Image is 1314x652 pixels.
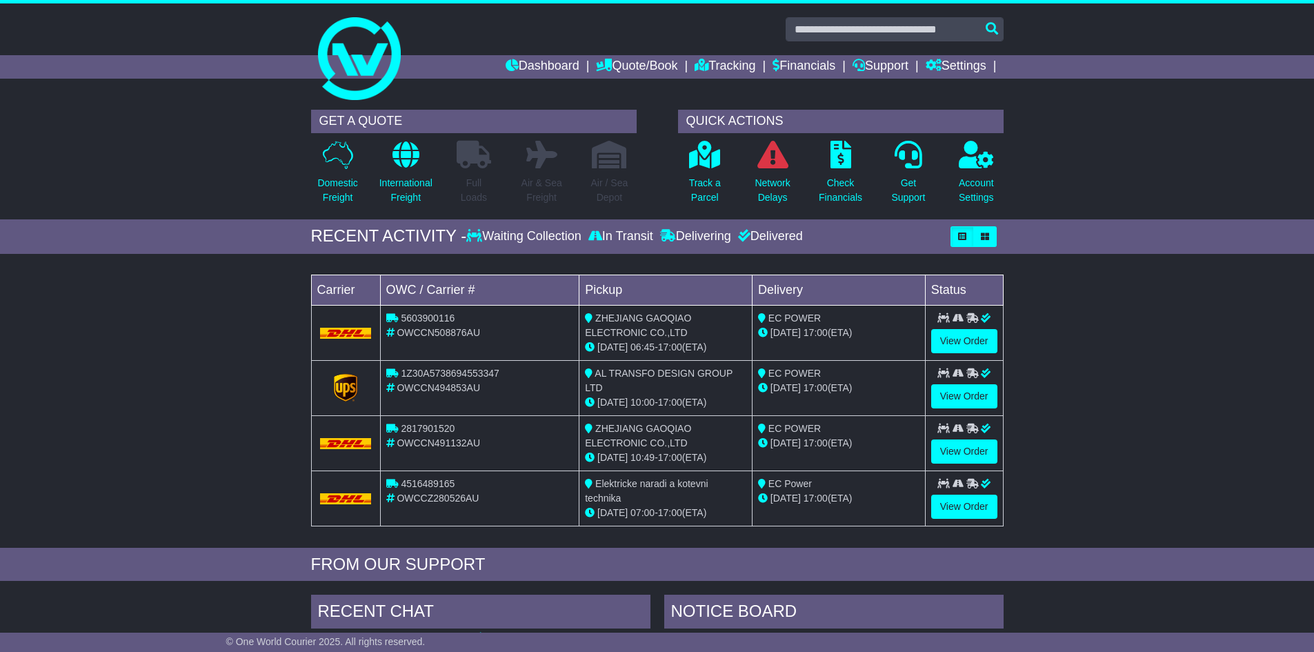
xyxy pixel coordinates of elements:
div: (ETA) [758,326,919,340]
div: (ETA) [758,436,919,451]
div: RECENT ACTIVITY - [311,226,467,246]
span: [DATE] [770,493,801,504]
span: © One World Courier 2025. All rights reserved. [226,636,426,647]
span: [DATE] [770,437,801,448]
span: 10:49 [630,452,655,463]
div: - (ETA) [585,340,746,355]
div: In Transit [585,229,657,244]
div: - (ETA) [585,451,746,465]
span: 17:00 [658,452,682,463]
span: 2817901520 [401,423,455,434]
a: View Order [931,439,997,464]
a: Financials [773,55,835,79]
div: QUICK ACTIONS [678,110,1004,133]
span: [DATE] [597,342,628,353]
span: EC POWER [768,423,821,434]
span: 17:00 [658,507,682,518]
div: GET A QUOTE [311,110,637,133]
td: OWC / Carrier # [380,275,579,305]
a: InternationalFreight [379,140,433,213]
td: Pickup [579,275,753,305]
p: International Freight [379,176,432,205]
span: ZHEJIANG GAOQIAO ELECTRONIC CO.,LTD [585,313,691,338]
a: GetSupport [890,140,926,213]
p: Full Loads [457,176,491,205]
span: 17:00 [804,437,828,448]
div: Delivered [735,229,803,244]
p: Domestic Freight [317,176,357,205]
span: EC Power [768,478,812,489]
span: EC POWER [768,313,821,324]
span: [DATE] [597,452,628,463]
img: GetCarrierServiceLogo [334,374,357,402]
span: 1Z30A5738694553347 [401,368,499,379]
div: - (ETA) [585,506,746,520]
span: OWCCZ280526AU [397,493,479,504]
span: 17:00 [658,397,682,408]
span: 4516489165 [401,478,455,489]
p: Track a Parcel [689,176,721,205]
a: Track aParcel [688,140,721,213]
span: OWCCN494853AU [397,382,480,393]
span: 17:00 [804,382,828,393]
img: DHL.png [320,438,372,449]
img: DHL.png [320,328,372,339]
span: [DATE] [597,397,628,408]
a: Quote/Book [596,55,677,79]
span: 10:00 [630,397,655,408]
a: CheckFinancials [818,140,863,213]
span: 17:00 [804,493,828,504]
div: (ETA) [758,491,919,506]
span: [DATE] [597,507,628,518]
span: 5603900116 [401,313,455,324]
p: Air / Sea Depot [591,176,628,205]
div: - (ETA) [585,395,746,410]
span: 17:00 [804,327,828,338]
span: [DATE] [770,382,801,393]
span: OWCCN491132AU [397,437,480,448]
a: AccountSettings [958,140,995,213]
a: View Order [931,384,997,408]
a: Support [853,55,908,79]
td: Status [925,275,1003,305]
a: View Order [931,329,997,353]
span: 07:00 [630,507,655,518]
span: ZHEJIANG GAOQIAO ELECTRONIC CO.,LTD [585,423,691,448]
a: Dashboard [506,55,579,79]
p: Network Delays [755,176,790,205]
span: Elektricke naradi a kotevni technika [585,478,708,504]
a: NetworkDelays [754,140,790,213]
span: 06:45 [630,342,655,353]
p: Get Support [891,176,925,205]
div: RECENT CHAT [311,595,650,632]
span: EC POWER [768,368,821,379]
img: DHL.png [320,493,372,504]
div: Delivering [657,229,735,244]
p: Air & Sea Freight [521,176,562,205]
a: Settings [926,55,986,79]
p: Account Settings [959,176,994,205]
div: NOTICE BOARD [664,595,1004,632]
td: Delivery [752,275,925,305]
td: Carrier [311,275,380,305]
a: DomesticFreight [317,140,358,213]
div: (ETA) [758,381,919,395]
a: View Order [931,495,997,519]
a: Tracking [695,55,755,79]
span: 17:00 [658,342,682,353]
div: Waiting Collection [466,229,584,244]
span: OWCCN508876AU [397,327,480,338]
span: AL TRANSFO DESIGN GROUP LTD [585,368,733,393]
span: [DATE] [770,327,801,338]
div: FROM OUR SUPPORT [311,555,1004,575]
p: Check Financials [819,176,862,205]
